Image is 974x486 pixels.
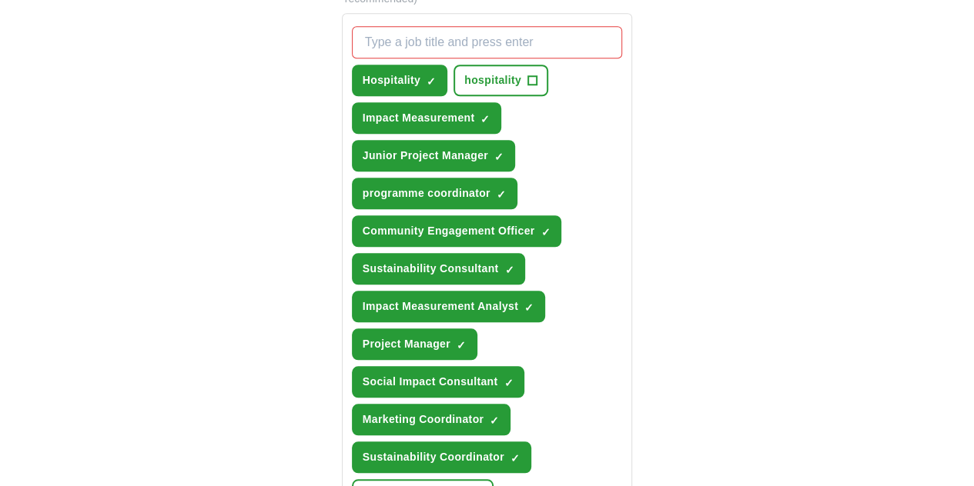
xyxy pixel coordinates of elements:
[363,336,450,352] span: Project Manager
[352,102,502,134] button: Impact Measurement✓
[494,151,504,163] span: ✓
[480,113,490,125] span: ✓
[510,452,520,464] span: ✓
[352,291,545,322] button: Impact Measurement Analyst✓
[352,253,526,285] button: Sustainability Consultant✓
[352,328,477,360] button: Project Manager✓
[363,72,420,88] span: Hospitality
[363,110,475,126] span: Impact Measurement
[352,65,447,96] button: Hospitality✓
[457,339,466,351] span: ✓
[363,185,490,201] span: programme coordinator
[352,404,510,435] button: Marketing Coordinator✓
[363,411,484,428] span: Marketing Coordinator
[363,261,499,277] span: Sustainability Consultant
[541,226,550,238] span: ✓
[352,26,623,58] input: Type a job title and press enter
[363,374,498,390] span: Social Impact Consultant
[363,148,488,164] span: Junior Project Manager
[497,188,506,201] span: ✓
[352,215,562,247] button: Community Engagement Officer✓
[464,72,521,88] span: hospitality
[363,223,535,239] span: Community Engagement Officer
[352,366,525,398] button: Social Impact Consultant✓
[363,298,518,315] span: Impact Measurement Analyst
[490,414,499,427] span: ✓
[504,264,514,276] span: ✓
[504,377,513,389] span: ✓
[352,140,515,171] button: Junior Project Manager✓
[352,178,517,209] button: programme coordinator✓
[352,441,531,473] button: Sustainability Coordinator✓
[363,449,504,465] span: Sustainability Coordinator
[427,75,436,88] span: ✓
[454,65,548,96] button: hospitality
[524,301,534,314] span: ✓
